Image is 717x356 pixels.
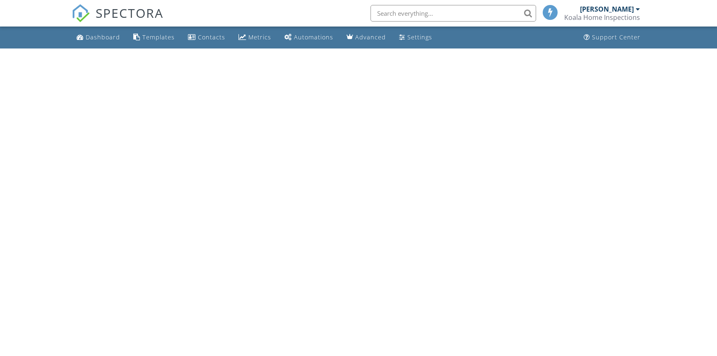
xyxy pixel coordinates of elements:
[407,33,432,41] div: Settings
[294,33,333,41] div: Automations
[592,33,640,41] div: Support Center
[580,5,634,13] div: [PERSON_NAME]
[564,13,640,22] div: Koala Home Inspections
[72,4,90,22] img: The Best Home Inspection Software - Spectora
[73,30,123,45] a: Dashboard
[281,30,337,45] a: Automations (Basic)
[86,33,120,41] div: Dashboard
[355,33,386,41] div: Advanced
[248,33,271,41] div: Metrics
[371,5,536,22] input: Search everything...
[580,30,644,45] a: Support Center
[130,30,178,45] a: Templates
[235,30,274,45] a: Metrics
[343,30,389,45] a: Advanced
[72,11,164,29] a: SPECTORA
[96,4,164,22] span: SPECTORA
[198,33,225,41] div: Contacts
[396,30,435,45] a: Settings
[185,30,229,45] a: Contacts
[142,33,175,41] div: Templates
